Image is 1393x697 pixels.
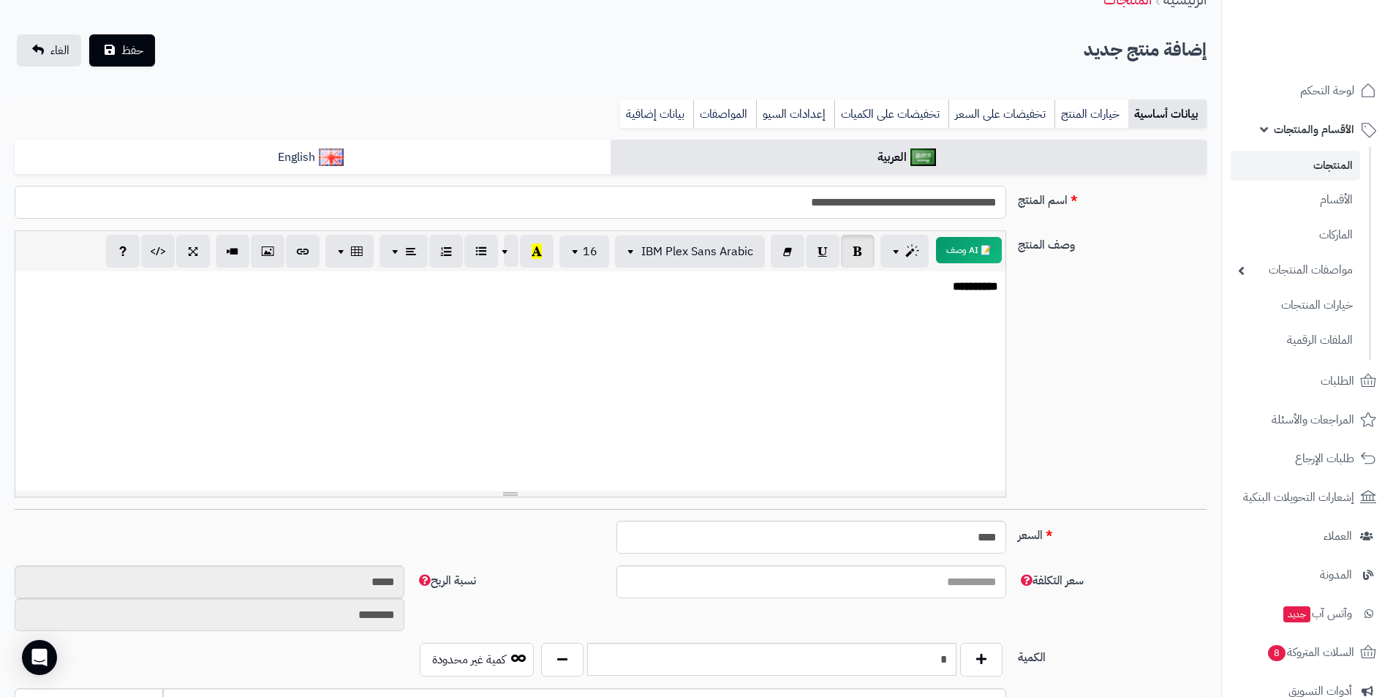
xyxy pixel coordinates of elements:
button: IBM Plex Sans Arabic [615,236,765,268]
span: المراجعات والأسئلة [1272,410,1354,430]
a: المدونة [1231,557,1384,592]
a: تخفيضات على السعر [948,99,1054,129]
label: الكمية [1012,643,1212,666]
a: المراجعات والأسئلة [1231,402,1384,437]
a: الغاء [17,34,81,67]
img: English [319,148,344,166]
a: طلبات الإرجاع [1231,441,1384,476]
a: بيانات إضافية [620,99,693,129]
a: العربية [611,140,1207,176]
span: طلبات الإرجاع [1295,448,1354,469]
label: السعر [1012,521,1212,544]
a: الطلبات [1231,363,1384,399]
button: حفظ [89,34,155,67]
a: السلات المتروكة8 [1231,635,1384,670]
span: إشعارات التحويلات البنكية [1243,487,1354,508]
span: العملاء [1324,526,1352,546]
span: الطلبات [1321,371,1354,391]
span: وآتس آب [1282,603,1352,624]
span: نسبة الربح [416,572,476,589]
a: إعدادات السيو [756,99,834,129]
div: Open Intercom Messenger [22,640,57,675]
a: الملفات الرقمية [1231,325,1360,356]
a: خيارات المنتج [1054,99,1128,129]
span: 16 [583,243,597,260]
a: مواصفات المنتجات [1231,255,1360,286]
h2: إضافة منتج جديد [1084,35,1207,65]
a: تخفيضات على الكميات [834,99,948,129]
a: المواصفات [693,99,756,129]
img: العربية [910,148,936,166]
span: حفظ [121,42,143,59]
span: المدونة [1320,565,1352,585]
a: المنتجات [1231,151,1360,181]
span: الغاء [50,42,69,59]
a: العملاء [1231,519,1384,554]
span: IBM Plex Sans Arabic [641,243,753,260]
span: جديد [1283,606,1310,622]
a: بيانات أساسية [1128,99,1207,129]
span: سعر التكلفة [1018,572,1084,589]
a: الماركات [1231,219,1360,251]
label: وصف المنتج [1012,230,1212,254]
a: وآتس آبجديد [1231,596,1384,631]
span: السلات المتروكة [1266,642,1354,663]
span: الأقسام والمنتجات [1274,119,1354,140]
a: إشعارات التحويلات البنكية [1231,480,1384,515]
button: 16 [559,236,609,268]
img: logo-2.png [1294,11,1379,42]
a: English [15,140,611,176]
span: 8 [1268,644,1286,660]
a: لوحة التحكم [1231,73,1384,108]
label: اسم المنتج [1012,186,1212,209]
a: الأقسام [1231,184,1360,216]
a: خيارات المنتجات [1231,290,1360,321]
button: 📝 AI وصف [936,237,1002,263]
span: لوحة التحكم [1300,80,1354,101]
